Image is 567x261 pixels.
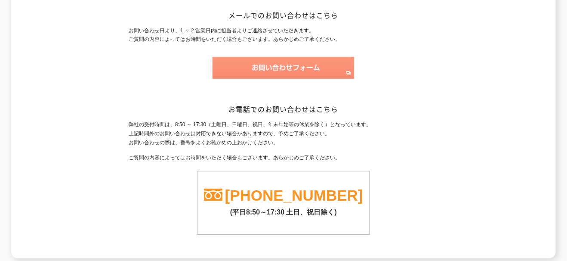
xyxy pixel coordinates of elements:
[197,204,370,217] p: (平日8:50～17:30 土日、祝日除く)
[129,105,438,114] h2: お電話でのお問い合わせはこちら
[129,153,438,162] p: ご質問の内容によってはお時間をいただく場合もございます。あらかじめご了承ください。
[129,11,438,20] h2: メールでのお問い合わせはこちら
[129,120,438,147] p: 弊社の受付時間は、8:50 ～ 17:30（土曜日、日曜日、祝日、年末年始等の休業を除く）となっています。 上記時間外のお問い合わせは対応できない場合がありますので、予めご了承ください。 お問い...
[129,26,438,44] p: お問い合わせ日より、1 ～ 2 営業日内に担当者よりご連絡させていただきます。 ご質問の内容によってはお時間をいただく場合もございます。あらかじめご了承ください。
[213,71,354,77] a: お問い合わせフォーム
[213,57,354,79] img: お問い合わせフォーム
[225,187,363,204] a: [PHONE_NUMBER]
